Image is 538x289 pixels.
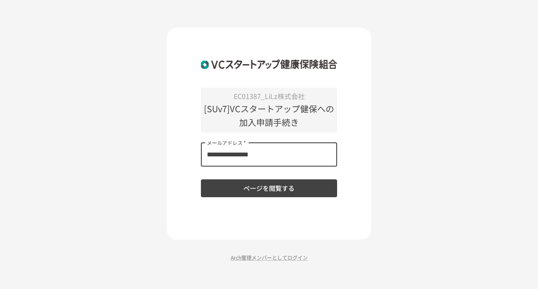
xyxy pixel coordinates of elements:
p: [SUv7]VCスタートアップ健保への加入申請手続き [201,102,337,129]
button: ページを閲覧する [201,179,337,197]
label: メールアドレス [207,139,246,146]
p: EC01387_LiLz株式会社 [201,91,337,102]
p: Arch管理メンバーとしてログイン [167,253,371,261]
img: ZDfHsVrhrXUoWEWGWYf8C4Fv4dEjYTEDCNvmL73B7ox [201,53,337,75]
